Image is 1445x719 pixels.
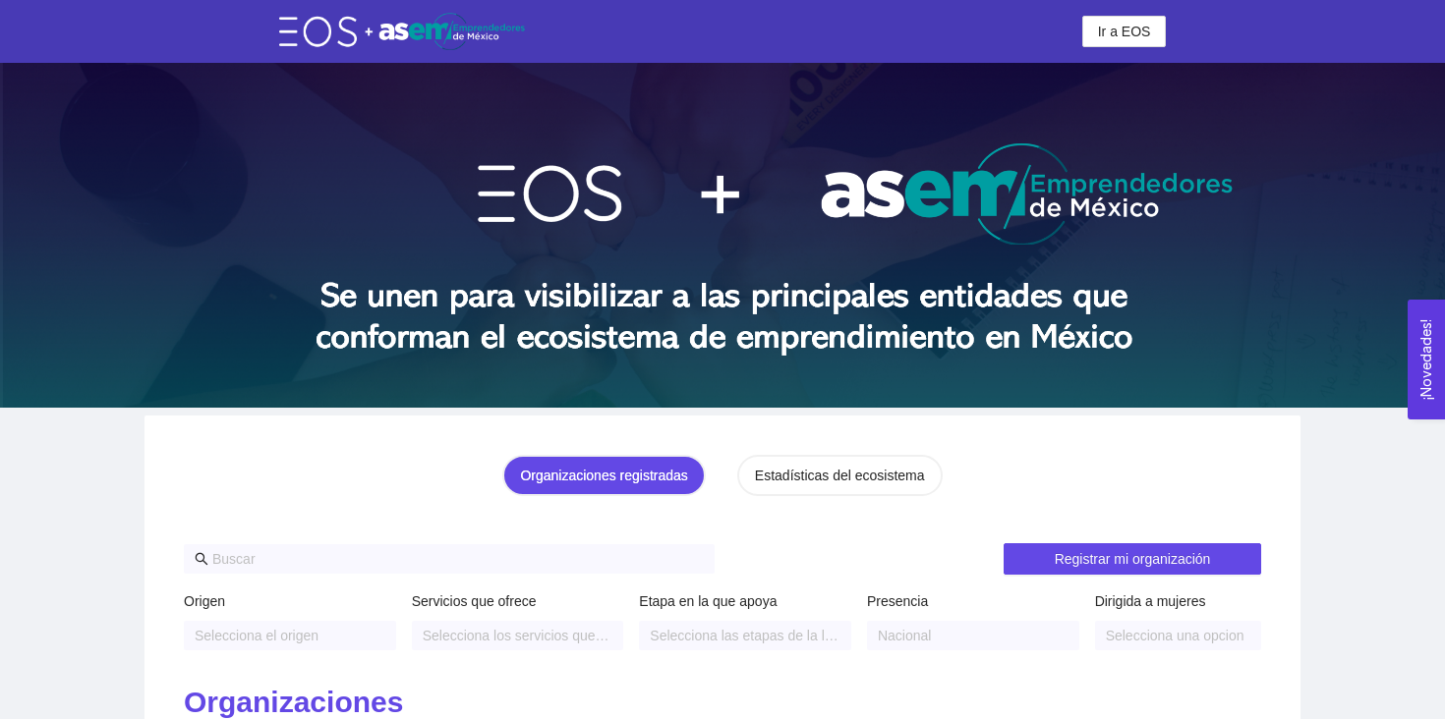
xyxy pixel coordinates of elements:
label: Origen [184,590,225,612]
span: Registrar mi organización [1055,548,1211,570]
div: Organizaciones registradas [520,465,687,486]
span: search [195,552,208,566]
button: Registrar mi organización [1004,543,1261,575]
label: Presencia [867,590,928,612]
input: Buscar [212,548,704,570]
button: Open Feedback Widget [1408,300,1445,419]
button: Ir a EOS [1082,16,1167,47]
label: Servicios que ofrece [412,590,537,612]
div: Estadísticas del ecosistema [755,465,925,486]
img: eos-asem-logo.38b026ae.png [279,13,525,49]
span: Ir a EOS [1098,21,1151,42]
label: Dirigida a mujeres [1095,590,1206,612]
label: Etapa en la que apoya [639,590,777,612]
